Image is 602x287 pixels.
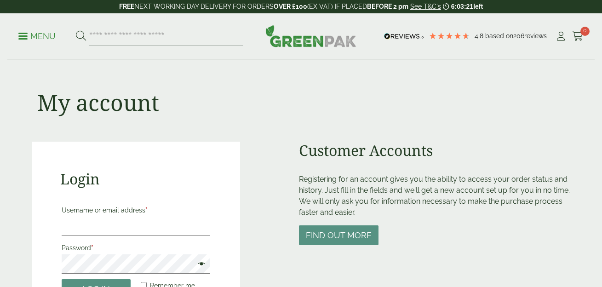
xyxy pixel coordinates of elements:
span: 206 [513,32,524,40]
a: See T&C's [410,3,441,10]
h2: Login [60,170,212,188]
i: My Account [555,32,567,41]
a: Menu [18,31,56,40]
span: 6:03:21 [451,3,473,10]
a: Find out more [299,231,378,240]
h1: My account [37,89,159,116]
p: Registering for an account gives you the ability to access your order status and history. Just fi... [299,174,571,218]
a: 0 [572,29,584,43]
span: reviews [524,32,547,40]
strong: BEFORE 2 pm [367,3,408,10]
img: GreenPak Supplies [265,25,356,47]
i: Cart [572,32,584,41]
p: Menu [18,31,56,42]
span: 4.8 [475,32,485,40]
strong: OVER £100 [274,3,307,10]
span: 0 [580,27,590,36]
strong: FREE [119,3,134,10]
div: 4.79 Stars [429,32,470,40]
h2: Customer Accounts [299,142,571,159]
button: Find out more [299,225,378,245]
span: left [473,3,483,10]
label: Username or email address [62,204,210,217]
span: Based on [485,32,513,40]
img: REVIEWS.io [384,33,424,40]
label: Password [62,241,210,254]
